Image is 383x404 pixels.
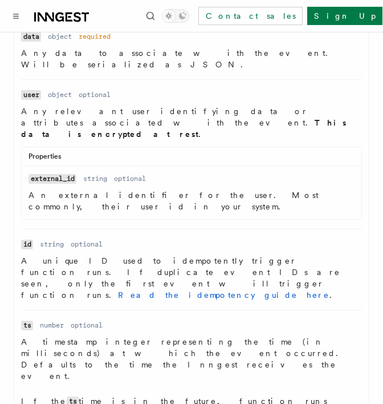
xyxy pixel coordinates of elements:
[28,189,355,212] p: An external identifier for the user. Most commonly, their user id in your system.
[21,32,41,42] code: data
[79,32,111,41] dd: required
[40,321,64,330] dd: number
[21,321,33,330] code: ts
[307,7,382,25] a: Sign Up
[21,106,362,140] p: Any relevant user identifying data or attributes associated with the event.
[83,174,107,183] dd: string
[162,9,189,23] button: Toggle dark mode
[21,118,347,139] strong: This data is encrypted at rest.
[48,32,72,41] dd: object
[118,290,329,300] a: Read the idempotency guide here
[79,90,111,99] dd: optional
[48,90,72,99] dd: object
[40,240,64,249] dd: string
[71,240,103,249] dd: optional
[144,9,157,23] button: Find something...
[21,336,362,382] p: A timestamp integer representing the time (in milliseconds) at which the event occurred. Defaults...
[71,321,103,330] dd: optional
[21,90,41,100] code: user
[21,47,362,70] p: Any data to associate with the event. Will be serialized as JSON.
[21,240,33,249] code: id
[21,255,362,301] p: A unique ID used to idempotently trigger function runs. If duplicate event IDs are seen, only the...
[114,174,146,183] dd: optional
[198,7,303,25] a: Contact sales
[22,152,361,166] div: Properties
[28,174,76,184] code: external_id
[9,9,23,23] button: Toggle navigation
